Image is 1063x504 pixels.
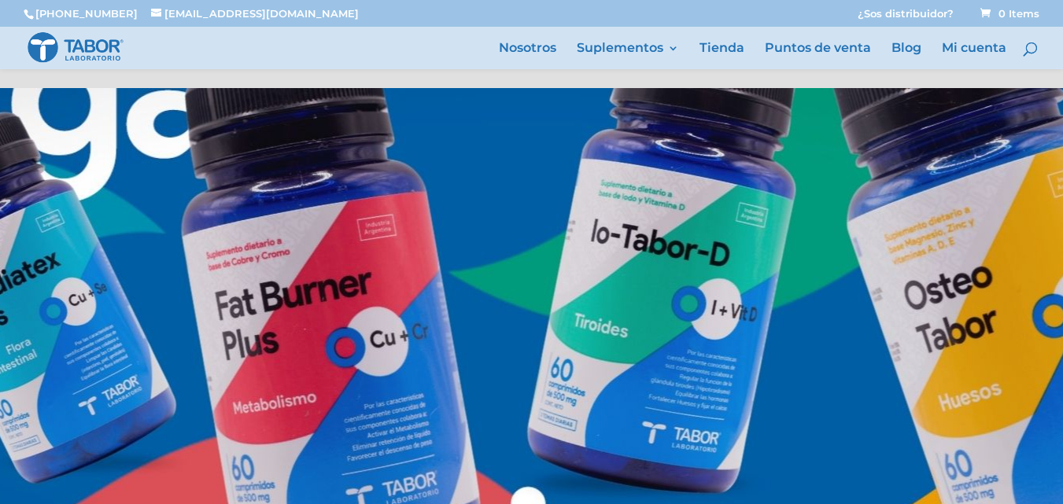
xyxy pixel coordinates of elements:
[699,42,744,69] a: Tienda
[765,42,871,69] a: Puntos de venta
[977,7,1039,20] a: 0 Items
[577,42,679,69] a: Suplementos
[35,7,138,20] a: [PHONE_NUMBER]
[27,31,124,64] img: Laboratorio Tabor
[151,7,359,20] a: [EMAIL_ADDRESS][DOMAIN_NAME]
[858,9,954,27] a: ¿Sos distribuidor?
[980,7,1039,20] span: 0 Items
[499,42,556,69] a: Nosotros
[891,42,921,69] a: Blog
[942,42,1006,69] a: Mi cuenta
